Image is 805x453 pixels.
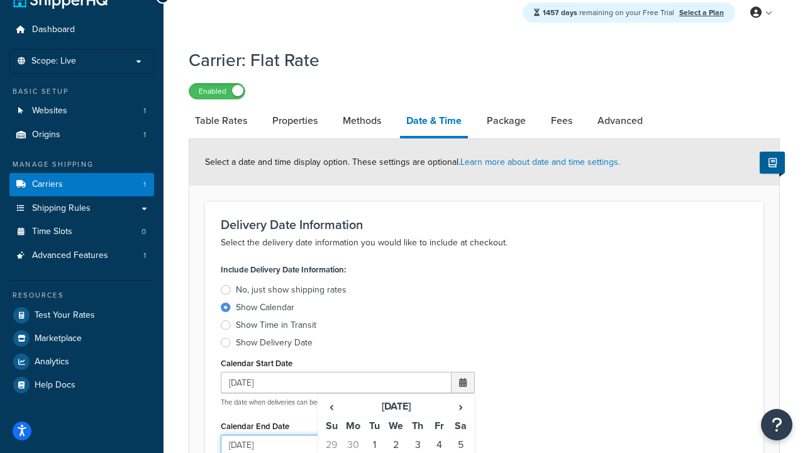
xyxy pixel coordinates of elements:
[342,397,450,417] th: [DATE]
[336,106,387,136] a: Methods
[386,417,407,436] th: We
[342,417,364,436] th: Mo
[9,173,154,196] li: Carriers
[428,417,450,436] th: Fr
[407,417,428,436] th: Th
[545,106,579,136] a: Fees
[9,173,154,196] a: Carriers1
[266,106,324,136] a: Properties
[321,417,342,436] th: Su
[761,409,792,440] button: Open Resource Center
[32,250,108,261] span: Advanced Features
[236,319,316,332] div: Show Time in Transit
[9,244,154,267] a: Advanced Features1
[480,106,532,136] a: Package
[9,304,154,327] a: Test Your Rates
[143,179,146,190] span: 1
[32,106,67,116] span: Websites
[143,106,146,116] span: 1
[9,220,154,243] li: Time Slots
[9,374,154,396] a: Help Docs
[32,226,72,237] span: Time Slots
[321,398,341,415] span: ‹
[9,290,154,301] div: Resources
[450,417,472,436] th: Sa
[205,155,620,169] span: Select a date and time display option. These settings are optional.
[9,123,154,147] a: Origins1
[35,380,75,391] span: Help Docs
[9,99,154,123] li: Websites
[9,86,154,97] div: Basic Setup
[591,106,649,136] a: Advanced
[9,159,154,170] div: Manage Shipping
[142,226,146,237] span: 0
[9,244,154,267] li: Advanced Features
[143,130,146,140] span: 1
[189,84,245,99] label: Enabled
[35,333,82,344] span: Marketplace
[9,123,154,147] li: Origins
[32,203,91,214] span: Shipping Rules
[32,25,75,35] span: Dashboard
[400,106,468,138] a: Date & Time
[9,197,154,220] a: Shipping Rules
[364,417,386,436] th: Tu
[35,310,95,321] span: Test Your Rates
[221,398,475,407] p: The date when deliveries can begin. Leave empty for all dates from [DATE]
[32,130,60,140] span: Origins
[9,327,154,350] a: Marketplace
[9,18,154,42] a: Dashboard
[143,250,146,261] span: 1
[221,422,289,431] label: Calendar End Date
[221,235,748,250] p: Select the delivery date information you would like to include at checkout.
[543,7,676,18] span: remaining on your Free Trial
[189,48,764,72] h1: Carrier: Flat Rate
[32,179,63,190] span: Carriers
[9,99,154,123] a: Websites1
[760,152,785,174] button: Show Help Docs
[35,357,69,367] span: Analytics
[679,7,724,18] a: Select a Plan
[31,56,76,67] span: Scope: Live
[221,218,748,232] h3: Delivery Date Information
[236,337,313,349] div: Show Delivery Date
[543,7,577,18] strong: 1457 days
[451,398,471,415] span: ›
[236,284,347,296] div: No, just show shipping rates
[221,359,292,368] label: Calendar Start Date
[221,261,346,279] label: Include Delivery Date Information:
[9,350,154,373] a: Analytics
[236,301,294,314] div: Show Calendar
[460,155,620,169] a: Learn more about date and time settings.
[9,220,154,243] a: Time Slots0
[189,106,253,136] a: Table Rates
